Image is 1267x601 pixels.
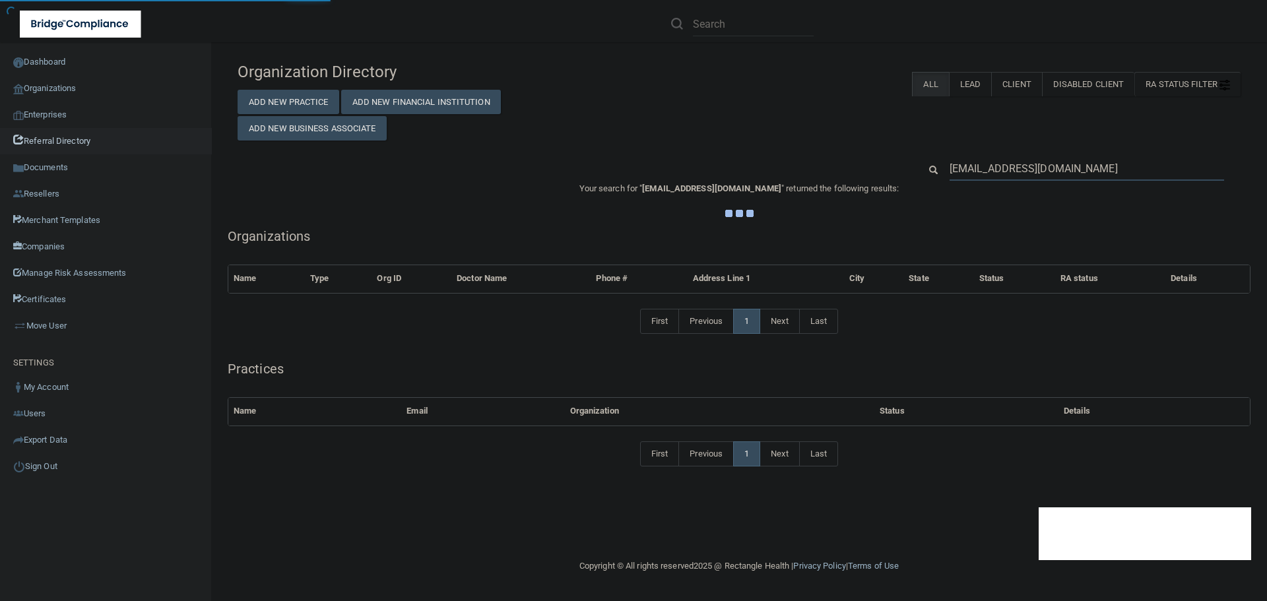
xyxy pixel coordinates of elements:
a: Previous [678,441,734,466]
p: Your search for " " returned the following results: [228,181,1251,197]
a: Next [760,441,799,466]
label: Client [991,72,1042,96]
img: bridge_compliance_login_screen.278c3ca4.svg [20,11,141,38]
th: Type [305,265,372,292]
th: Doctor Name [451,265,591,292]
h4: Organization Directory [238,63,559,80]
th: RA status [1055,265,1165,292]
img: icon-documents.8dae5593.png [13,163,24,174]
img: icon-export.b9366987.png [13,435,24,445]
a: Last [799,441,838,466]
img: ajax-loader.4d491dd7.gif [725,210,754,217]
th: Name [228,398,401,425]
a: 1 [733,309,760,334]
a: Next [760,309,799,334]
th: Status [974,265,1055,292]
th: Phone # [591,265,687,292]
button: Add New Financial Institution [341,90,501,114]
a: First [640,441,680,466]
th: City [844,265,903,292]
label: SETTINGS [13,355,54,371]
label: Disabled Client [1042,72,1135,96]
input: Search [950,156,1224,181]
img: ic_user_dark.df1a06c3.png [13,382,24,393]
label: All [912,72,948,96]
a: Terms of Use [848,561,899,571]
img: icon-filter@2x.21656d0b.png [1219,80,1230,90]
th: Name [228,265,305,292]
th: Details [1058,398,1250,425]
th: State [903,265,974,292]
img: ic_dashboard_dark.d01f4a41.png [13,57,24,68]
button: Add New Business Associate [238,116,387,141]
label: Lead [949,72,991,96]
a: First [640,309,680,334]
img: briefcase.64adab9b.png [13,319,26,332]
button: Add New Practice [238,90,339,114]
a: Privacy Policy [793,561,845,571]
a: Previous [678,309,734,334]
iframe: Drift Widget Chat Controller [1039,507,1251,560]
th: Address Line 1 [688,265,844,292]
img: enterprise.0d942306.png [13,111,24,120]
th: Details [1165,265,1250,292]
input: Search [693,12,814,36]
img: ic_reseller.de258add.png [13,189,24,199]
img: organization-icon.f8decf85.png [13,84,24,94]
span: [EMAIL_ADDRESS][DOMAIN_NAME] [642,183,781,193]
h5: Practices [228,362,1251,376]
img: ic_power_dark.7ecde6b1.png [13,460,25,472]
h5: Organizations [228,229,1251,243]
img: ic-search.3b580494.png [671,18,683,30]
th: Org ID [372,265,451,292]
span: RA Status Filter [1146,79,1230,89]
th: Status [874,398,1058,425]
div: Copyright © All rights reserved 2025 @ Rectangle Health | | [498,545,980,587]
th: Email [401,398,564,425]
img: icon-users.e205127d.png [13,408,24,419]
th: Organization [565,398,874,425]
a: Last [799,309,838,334]
a: 1 [733,441,760,466]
